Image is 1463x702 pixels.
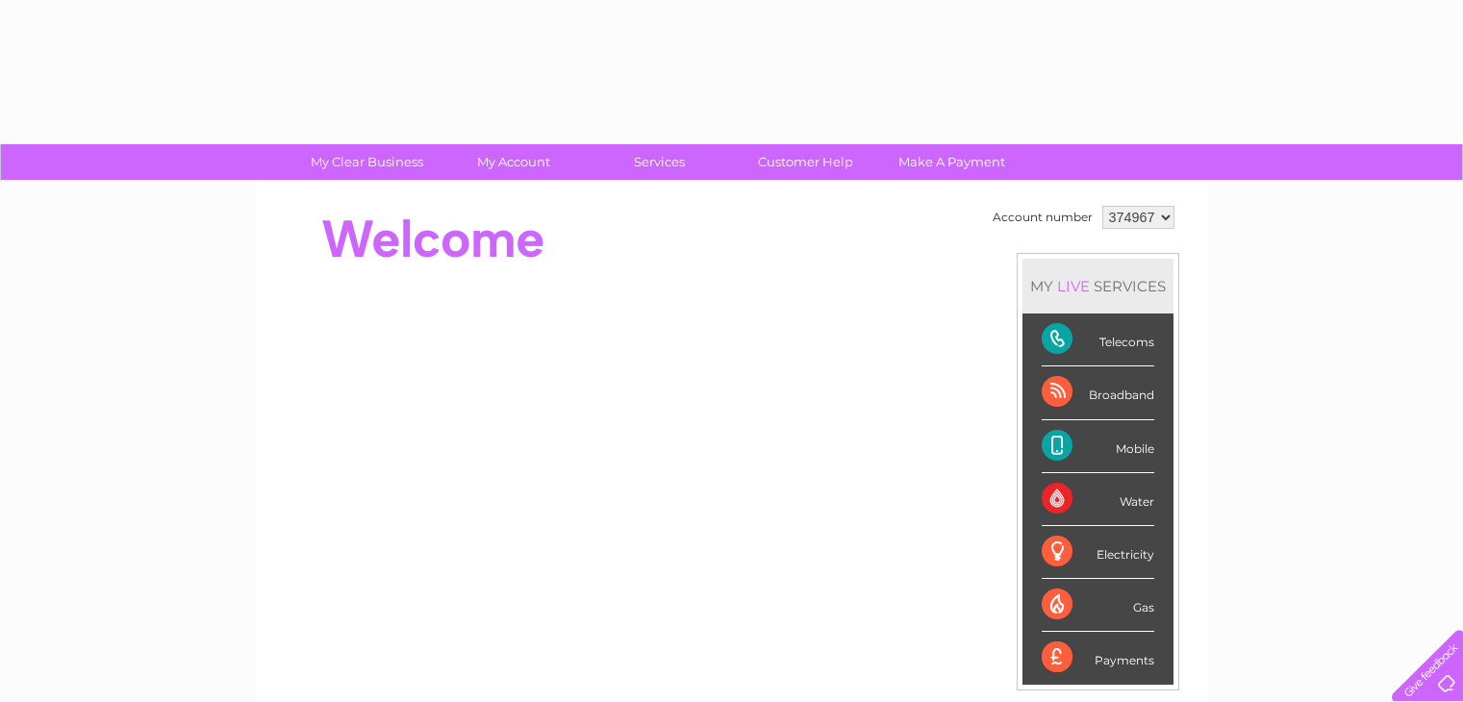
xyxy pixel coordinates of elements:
[1042,366,1154,419] div: Broadband
[1042,473,1154,526] div: Water
[1042,313,1154,366] div: Telecoms
[1042,526,1154,579] div: Electricity
[1042,579,1154,632] div: Gas
[872,144,1031,180] a: Make A Payment
[1022,259,1173,313] div: MY SERVICES
[434,144,593,180] a: My Account
[1042,632,1154,684] div: Payments
[1053,277,1094,295] div: LIVE
[726,144,885,180] a: Customer Help
[1042,420,1154,473] div: Mobile
[288,144,446,180] a: My Clear Business
[988,201,1097,234] td: Account number
[580,144,739,180] a: Services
